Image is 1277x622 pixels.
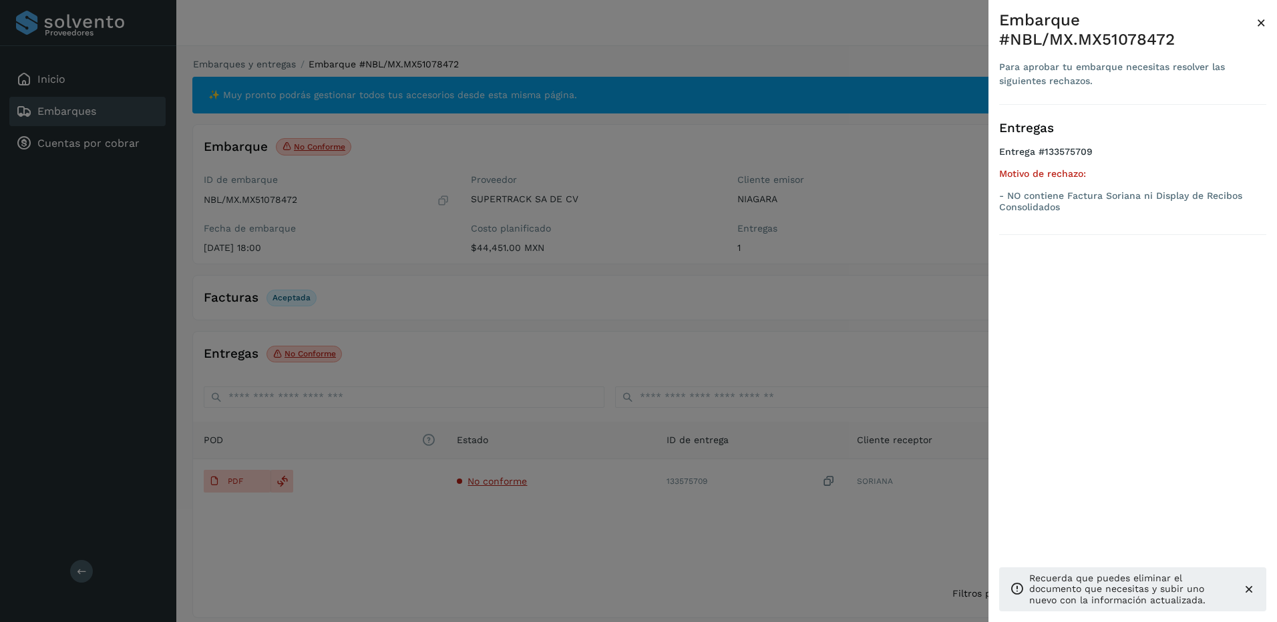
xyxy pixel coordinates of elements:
[999,146,1266,168] h4: Entrega #133575709
[1256,13,1266,32] span: ×
[999,11,1256,49] div: Embarque #NBL/MX.MX51078472
[999,121,1266,136] h3: Entregas
[999,168,1266,180] h5: Motivo de rechazo:
[999,60,1256,88] div: Para aprobar tu embarque necesitas resolver las siguientes rechazos.
[1029,573,1232,606] p: Recuerda que puedes eliminar el documento que necesitas y subir uno nuevo con la información actu...
[999,190,1266,213] p: - NO contiene Factura Soriana ni Display de Recibos Consolidados
[1256,11,1266,35] button: Close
